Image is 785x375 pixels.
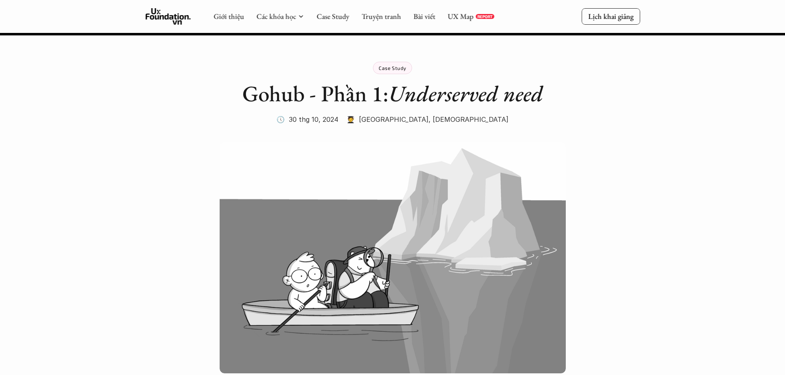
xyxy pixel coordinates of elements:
[476,14,494,19] a: REPORT
[256,12,296,21] a: Các khóa học
[413,12,435,21] a: Bài viết
[448,12,473,21] a: UX Map
[277,113,338,126] p: 🕔 30 thg 10, 2024
[361,12,401,21] a: Truyện tranh
[379,65,406,71] p: Case Study
[347,113,429,126] p: 🧑‍🎓 [GEOGRAPHIC_DATA]
[213,12,244,21] a: Giới thiệu
[588,12,633,21] p: Lịch khai giảng
[429,113,508,126] p: , [DEMOGRAPHIC_DATA]
[389,79,543,108] em: Underserved need
[581,8,640,24] a: Lịch khai giảng
[316,12,349,21] a: Case Study
[228,80,558,107] h1: Gohub - Phần 1:
[477,14,492,19] p: REPORT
